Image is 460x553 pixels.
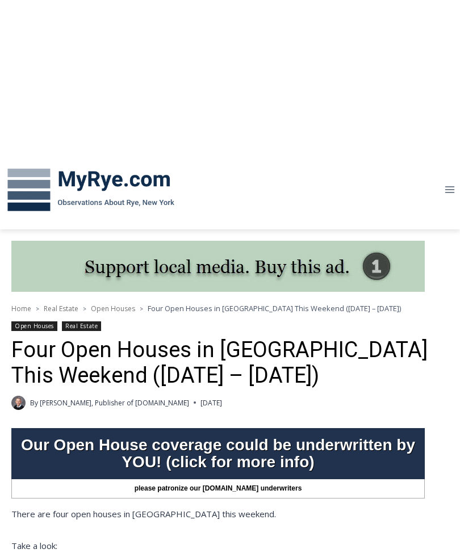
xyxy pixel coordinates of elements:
time: [DATE] [200,397,222,408]
button: Open menu [439,181,460,199]
a: Open Houses [91,304,135,313]
span: > [140,305,143,313]
span: > [83,305,86,313]
img: support local media, buy this ad [11,241,425,292]
a: Our Open House coverage could be underwritten by YOU! (click for more info) please patronize our ... [11,428,425,498]
a: Author image [11,396,26,410]
a: Home [11,304,31,313]
a: [PERSON_NAME], Publisher of [DOMAIN_NAME] [40,398,189,408]
a: Open Houses [11,321,57,331]
span: > [36,305,39,313]
h1: Four Open Houses in [GEOGRAPHIC_DATA] This Weekend ([DATE] – [DATE]) [11,337,449,389]
span: Four Open Houses in [GEOGRAPHIC_DATA] This Weekend ([DATE] – [DATE]) [148,303,401,313]
span: By [30,397,38,408]
div: Our Open House coverage could be underwritten by YOU! (click for more info) [11,431,425,476]
a: Real Estate [62,321,101,331]
a: Real Estate [44,304,78,313]
nav: Breadcrumbs [11,303,449,314]
div: please patronize our [DOMAIN_NAME] underwriters [11,479,425,498]
p: Take a look: [11,539,449,552]
p: There are four open houses in [GEOGRAPHIC_DATA] this weekend. [11,507,449,521]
